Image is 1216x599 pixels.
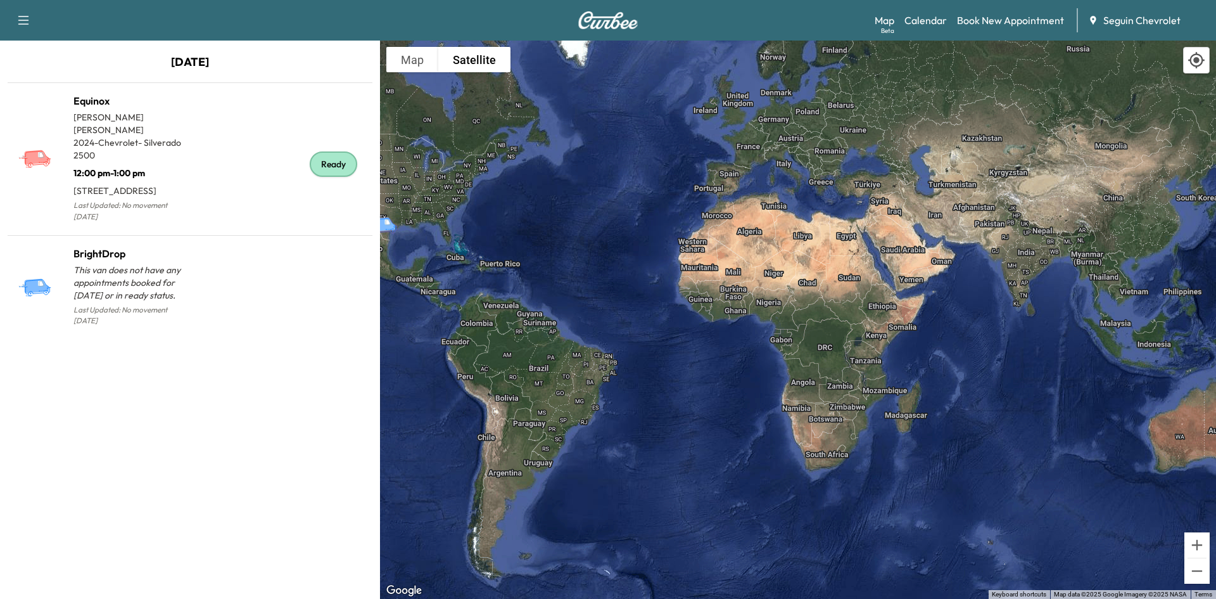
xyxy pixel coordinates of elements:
p: [STREET_ADDRESS] [73,179,190,197]
button: Show satellite imagery [438,47,510,72]
img: Google [383,583,425,599]
button: Zoom out [1184,558,1210,584]
p: 2024 - Chevrolet - Silverado 2500 [73,136,190,162]
div: Beta [881,26,894,35]
gmp-advanced-marker: BrightDrop [365,203,409,226]
p: 12:00 pm - 1:00 pm [73,162,190,179]
button: Keyboard shortcuts [992,590,1046,599]
img: Curbee Logo [578,11,638,29]
a: MapBeta [875,13,894,28]
p: [PERSON_NAME] [PERSON_NAME] [73,111,190,136]
a: Terms (opens in new tab) [1194,591,1212,598]
p: This van does not have any appointments booked for [DATE] or in ready status. [73,264,190,302]
h1: Equinox [73,93,190,108]
button: Zoom in [1184,532,1210,558]
span: Seguin Chevrolet [1103,13,1181,28]
a: Calendar [904,13,947,28]
h1: BrightDrop [73,246,190,261]
a: Open this area in Google Maps (opens a new window) [383,583,425,599]
p: Last Updated: No movement [DATE] [73,197,190,225]
div: Ready [310,151,357,177]
button: Show street map [386,47,438,72]
a: Book New Appointment [957,13,1064,28]
p: Last Updated: No movement [DATE] [73,302,190,330]
span: Map data ©2025 Google Imagery ©2025 NASA [1054,591,1187,598]
div: Recenter map [1183,47,1210,74]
